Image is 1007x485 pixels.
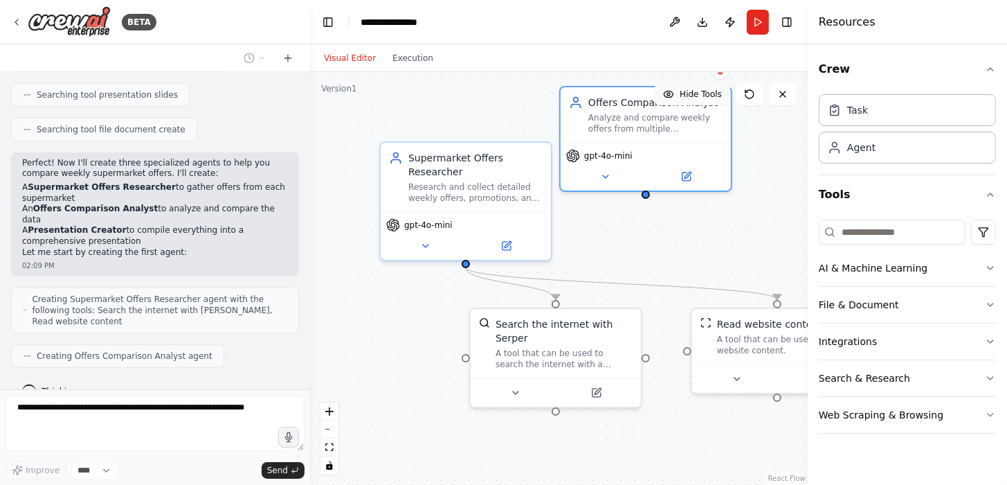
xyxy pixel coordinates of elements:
div: A tool that can be used to search the internet with a search_query. Supports different search typ... [496,348,633,370]
div: React Flow controls [320,403,338,475]
div: A tool that can be used to read a website content. [717,334,854,356]
button: Click to speak your automation idea [278,427,299,448]
span: Creating Supermarket Offers Researcher agent with the following tools: Search the internet with [... [32,294,287,327]
button: toggle interactivity [320,457,338,475]
div: Research and collect detailed weekly offers, promotions, and deals from {supermarket_name} by sea... [408,182,543,204]
div: Tools [819,214,996,445]
g: Edge from 2a6c3f7c-697b-4f98-bcc0-77e7042548c4 to 6f153795-e91f-4ced-9601-f40225b672a9 [459,267,784,299]
strong: Offers Comparison Analyst [33,204,158,213]
button: AI & Machine Learning [819,250,996,286]
div: ScrapeWebsiteToolRead website contentA tool that can be used to read a website content. [691,308,864,394]
button: Hide right sidebar [777,12,797,32]
button: Open in side panel [779,371,857,387]
button: Open in side panel [647,168,725,185]
button: Start a new chat [277,50,299,67]
div: Task [847,103,868,117]
p: Let me start by creating the first agent: [22,247,288,258]
button: Hide Tools [655,83,730,105]
button: zoom out [320,421,338,439]
div: Supermarket Offers Researcher [408,151,543,179]
img: ScrapeWebsiteTool [700,317,711,328]
button: Hide left sidebar [318,12,338,32]
span: gpt-4o-mini [584,150,633,161]
button: fit view [320,439,338,457]
a: React Flow attribution [768,475,806,482]
strong: Presentation Creator [28,225,126,235]
g: Edge from 2a6c3f7c-697b-4f98-bcc0-77e7042548c4 to 9899c02f-a9eb-45bc-8b63-c6901d3b6bf0 [459,267,563,299]
button: Visual Editor [316,50,384,67]
div: 02:09 PM [22,261,288,271]
div: Supermarket Offers ResearcherResearch and collect detailed weekly offers, promotions, and deals f... [379,141,552,261]
button: Crew [819,50,996,89]
div: Read website content [717,317,822,331]
div: Agent [847,141,876,155]
nav: breadcrumb [361,15,429,29]
div: Crew [819,89,996,175]
div: Offers Comparison Analyst [588,96,723,109]
img: Logo [28,6,111,37]
button: Integrations [819,324,996,360]
span: Searching tool file document create [37,124,185,135]
button: Tools [819,175,996,214]
span: Searching tool presentation slides [37,89,178,100]
button: Send [262,462,305,479]
button: File & Document [819,287,996,323]
img: SerperDevTool [479,317,490,328]
li: A to compile everything into a comprehensive presentation [22,225,288,247]
li: An to analyze and compare the data [22,204,288,225]
div: BETA [122,14,156,30]
div: Search the internet with Serper [496,317,633,345]
span: Thinking... [42,386,85,397]
strong: Supermarket Offers Researcher [28,182,176,192]
button: Open in side panel [467,238,545,254]
div: Offers Comparison AnalystAnalyze and compare weekly offers from multiple supermarkets to identify... [559,86,732,192]
div: SerperDevToolSearch the internet with SerperA tool that can be used to search the internet with a... [469,308,642,408]
h4: Resources [819,14,876,30]
button: Improve [6,461,66,479]
span: gpt-4o-mini [404,220,453,231]
span: Improve [26,465,60,476]
div: Analyze and compare weekly offers from multiple supermarkets to identify the best deals, pricing ... [588,112,723,134]
button: Execution [384,50,442,67]
button: Open in side panel [557,385,635,401]
button: zoom in [320,403,338,421]
span: Send [267,465,288,476]
p: Perfect! Now I'll create three specialized agents to help you compare weekly supermarket offers. ... [22,158,288,179]
span: Hide Tools [680,89,722,100]
li: A to gather offers from each supermarket [22,182,288,204]
button: Web Scraping & Browsing [819,397,996,433]
button: Switch to previous chat [238,50,271,67]
button: Search & Research [819,360,996,396]
div: Version 1 [321,83,357,94]
span: Creating Offers Comparison Analyst agent [37,351,212,362]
